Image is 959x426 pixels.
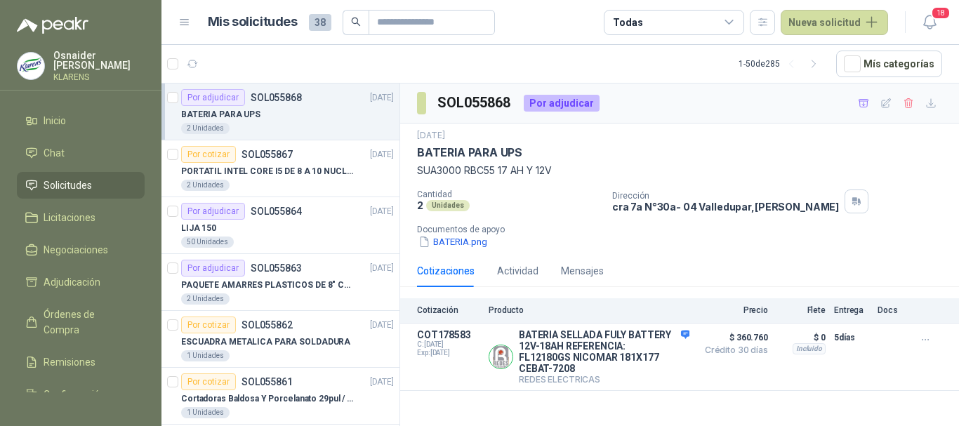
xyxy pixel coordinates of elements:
[497,263,538,279] div: Actividad
[417,234,489,249] button: BATERIA.png
[181,165,356,178] p: PORTATIL INTEL CORE I5 DE 8 A 10 NUCLEOS
[208,12,298,32] h1: Mis solicitudes
[793,343,826,354] div: Incluido
[181,392,356,406] p: Cortadoras Baldosa Y Porcelanato 29pul / 74cm - Truper 15827
[242,149,293,159] p: SOL055867
[917,10,942,35] button: 18
[612,191,839,201] p: Dirección
[44,113,66,128] span: Inicio
[370,262,394,275] p: [DATE]
[181,317,236,333] div: Por cotizar
[612,201,839,213] p: cra 7a N°30a- 04 Valledupar , [PERSON_NAME]
[44,387,105,402] span: Configuración
[437,92,512,114] h3: SOL055868
[524,95,600,112] div: Por adjudicar
[44,274,100,290] span: Adjudicación
[161,311,399,368] a: Por cotizarSOL055862[DATE] ESCUADRA METALICA PARA SOLDADURA1 Unidades
[836,51,942,77] button: Mís categorías
[351,17,361,27] span: search
[181,279,356,292] p: PAQUETE AMARRES PLASTICOS DE 8" COLOR NEGRO
[44,178,92,193] span: Solicitudes
[181,89,245,106] div: Por adjudicar
[181,108,260,121] p: BATERIA PARA UPS
[417,349,480,357] span: Exp: [DATE]
[17,140,145,166] a: Chat
[417,129,445,142] p: [DATE]
[417,329,480,340] p: COT178583
[370,205,394,218] p: [DATE]
[781,10,888,35] button: Nueva solicitud
[17,172,145,199] a: Solicitudes
[370,319,394,332] p: [DATE]
[17,107,145,134] a: Inicio
[53,73,145,81] p: KLARENS
[181,180,230,191] div: 2 Unidades
[181,260,245,277] div: Por adjudicar
[44,307,131,338] span: Órdenes de Compra
[698,305,768,315] p: Precio
[161,84,399,140] a: Por adjudicarSOL055868[DATE] BATERIA PARA UPS2 Unidades
[17,204,145,231] a: Licitaciones
[17,269,145,295] a: Adjudicación
[698,329,768,346] span: $ 360.760
[242,377,293,387] p: SOL055861
[417,145,522,160] p: BATERIA PARA UPS
[417,225,953,234] p: Documentos de apoyo
[834,305,869,315] p: Entrega
[519,329,689,374] p: BATERIA SELLADA FULY BATTERY 12V-18AH REFERENCIA: FL12180GS NICOMAR 181X177 CEBAT-7208
[370,375,394,389] p: [DATE]
[181,350,230,361] div: 1 Unidades
[417,305,480,315] p: Cotización
[931,6,951,20] span: 18
[417,199,423,211] p: 2
[161,368,399,425] a: Por cotizarSOL055861[DATE] Cortadoras Baldosa Y Porcelanato 29pul / 74cm - Truper 158271 Unidades
[878,305,906,315] p: Docs
[17,349,145,375] a: Remisiones
[161,254,399,311] a: Por adjudicarSOL055863[DATE] PAQUETE AMARRES PLASTICOS DE 8" COLOR NEGRO2 Unidades
[53,51,145,70] p: Osnaider [PERSON_NAME]
[17,17,88,34] img: Logo peakr
[17,237,145,263] a: Negociaciones
[18,53,44,79] img: Company Logo
[251,206,302,216] p: SOL055864
[417,163,942,178] p: SUA3000 RBC55 17 AH Y 12V
[561,263,604,279] div: Mensajes
[776,305,826,315] p: Flete
[181,203,245,220] div: Por adjudicar
[44,210,95,225] span: Licitaciones
[613,15,642,30] div: Todas
[181,237,234,248] div: 50 Unidades
[776,329,826,346] p: $ 0
[426,200,470,211] div: Unidades
[181,123,230,134] div: 2 Unidades
[370,148,394,161] p: [DATE]
[489,305,689,315] p: Producto
[44,354,95,370] span: Remisiones
[698,346,768,354] span: Crédito 30 días
[181,407,230,418] div: 1 Unidades
[17,301,145,343] a: Órdenes de Compra
[834,329,869,346] p: 5 días
[417,340,480,349] span: C: [DATE]
[417,189,601,199] p: Cantidad
[181,335,350,349] p: ESCUADRA METALICA PARA SOLDADURA
[489,345,512,368] img: Company Logo
[309,14,331,31] span: 38
[161,197,399,254] a: Por adjudicarSOL055864[DATE] LIJA 15050 Unidades
[181,222,216,235] p: LIJA 150
[519,374,689,385] p: REDES ELECTRICAS
[739,53,825,75] div: 1 - 50 de 285
[181,373,236,390] div: Por cotizar
[417,263,475,279] div: Cotizaciones
[251,263,302,273] p: SOL055863
[161,140,399,197] a: Por cotizarSOL055867[DATE] PORTATIL INTEL CORE I5 DE 8 A 10 NUCLEOS2 Unidades
[44,145,65,161] span: Chat
[251,93,302,102] p: SOL055868
[242,320,293,330] p: SOL055862
[44,242,108,258] span: Negociaciones
[181,293,230,305] div: 2 Unidades
[181,146,236,163] div: Por cotizar
[370,91,394,105] p: [DATE]
[17,381,145,408] a: Configuración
